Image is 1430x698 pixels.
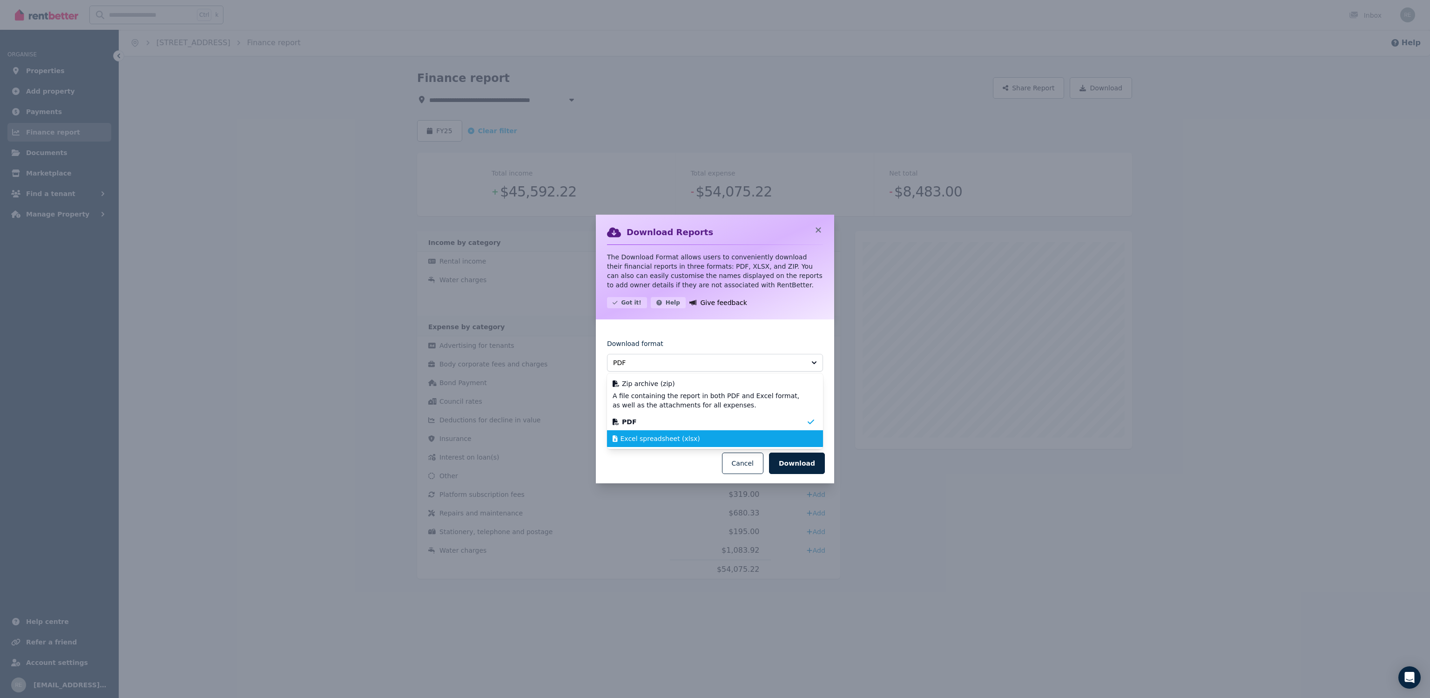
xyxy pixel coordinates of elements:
[622,379,675,388] span: Zip archive (zip)
[613,391,806,410] span: A file containing the report in both PDF and Excel format, as well as the attachments for all exp...
[722,453,763,474] button: Cancel
[769,453,825,474] button: Download
[621,434,700,443] span: Excel spreadsheet (xlsx)
[607,297,647,308] button: Got it!
[689,297,747,308] a: Give feedback
[607,373,823,449] ul: PDF
[607,354,823,372] button: PDF
[627,226,713,239] h2: Download Reports
[651,297,686,308] button: Help
[613,358,804,367] span: PDF
[607,339,663,354] label: Download format
[1398,666,1421,689] div: Open Intercom Messenger
[607,252,823,290] p: The Download Format allows users to conveniently download their financial reports in three format...
[622,417,636,427] span: PDF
